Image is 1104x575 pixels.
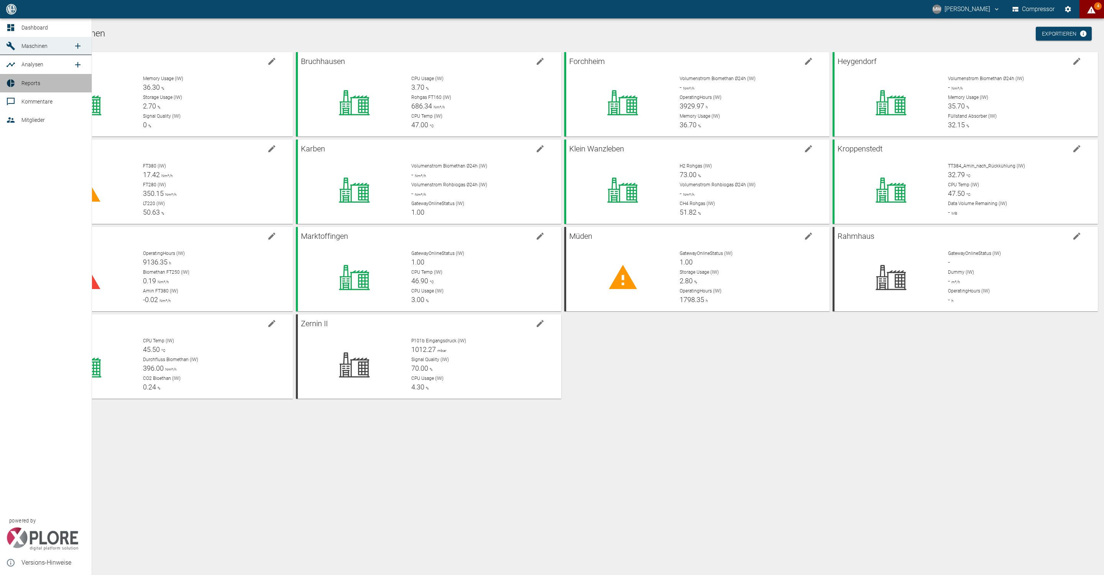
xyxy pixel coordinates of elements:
a: Bruchhausenedit machineCPU Usage (IW)3.70%Rohgas FT160 (IW)686.34Nm³/hCPU Temp (IW)47.00°C [296,52,561,136]
span: -0.02 [143,296,158,304]
button: edit machine [1069,54,1084,69]
span: 32.15 [948,121,965,129]
span: Nm³/h [156,280,169,284]
span: 350.15 [143,189,164,197]
button: edit machine [264,316,279,331]
span: Bruchhausen [301,57,345,66]
span: 45.50 [143,345,160,353]
a: Forchheimedit machineVolumenstrom Biomethan Ø24h (IW)-Nm³/hOperatingHours (IW)3929.97hMemory Usag... [564,52,830,136]
span: 50.63 [143,208,160,216]
span: 17.42 [143,171,160,179]
span: 51.82 [680,208,697,216]
span: OperatingHours (IW) [680,288,721,294]
a: Altenaedit machineMemory Usage (IW)36.30%Storage Usage (IW)2.70%Signal Quality (IW)0% [28,52,293,136]
button: edit machine [532,141,548,156]
span: - [948,83,950,91]
span: - [411,189,413,197]
span: CPU Temp (IW) [143,338,174,343]
span: °C [428,124,434,128]
span: % [965,124,969,128]
span: Reports [21,80,40,86]
span: Zernin II [301,319,328,328]
span: CPU Usage (IW) [411,76,444,81]
span: Forchheim [569,57,605,66]
span: % [697,211,701,215]
span: Nm³/h [413,174,426,178]
span: % [147,124,151,128]
span: Karben [301,144,325,153]
span: 686.34 [411,102,432,110]
span: Heygendorf [838,57,877,66]
span: % [697,124,701,128]
button: edit machine [532,316,548,331]
span: h [168,261,171,265]
span: h [704,105,708,109]
span: Volumenstrom Biomethan Ø24h (IW) [680,76,756,81]
span: % [160,86,164,90]
span: 1798.35 [680,296,704,304]
button: edit machine [264,228,279,244]
a: Kroppenstedtedit machineTT384_Amin_nach_Rückkühlung (IW)32.79°CCPU Temp (IW)47.50°CData Volume Re... [833,140,1098,224]
h1: Aktuelle Maschinen [28,28,1098,40]
button: edit machine [801,54,816,69]
button: markus.wilshusen@arcanum-energy.de [931,2,1001,16]
span: Signal Quality (IW) [143,113,181,119]
img: logo [5,4,17,14]
span: 396.00 [143,364,164,372]
span: 1012.27 [411,345,436,353]
span: Data Volume Remaining (IW) [948,201,1007,206]
span: FT380 (IW) [143,163,166,169]
span: OperatingHours (IW) [143,251,185,256]
button: edit machine [532,54,548,69]
a: new /machines [70,38,85,54]
span: Memory Usage (IW) [143,76,183,81]
a: Müdenedit machineGatewayOnlineStatus (IW)1.00Storage Usage (IW)2.80%OperatingHours (IW)1798.35h [564,227,830,311]
span: 3929.97 [680,102,704,110]
a: Jürgenshagenedit machineFT380 (IW)17.42Nm³/hFT280 (IW)350.15Nm³/hLT220 (IW)50.63% [28,140,293,224]
span: 4.30 [411,383,424,391]
a: Heygendorfedit machineVolumenstrom Biomethan Ø24h (IW)-Nm³/hMemory Usage (IW)35.70%Füllstand Abso... [833,52,1098,136]
button: edit machine [1069,228,1084,244]
span: 47.00 [411,121,428,129]
button: edit machine [264,54,279,69]
span: Füllstand Absorber (IW) [948,113,997,119]
span: 0.24 [143,383,156,391]
span: P101b Eingangsdruck (IW) [411,338,466,343]
button: edit machine [532,228,548,244]
span: Biomethan FT250 (IW) [143,269,189,275]
span: Versions-Hinweise [21,558,85,567]
a: Rahmhausedit machineGatewayOnlineStatus (IW)-Dummy (IW)-m³/hOperatingHours (IW)-h [833,227,1098,311]
span: H2 Rohgas (IW) [680,163,712,169]
span: Marktoffingen [301,232,348,241]
span: Volumenstrom Rohbiogas Ø24h (IW) [680,182,756,187]
button: edit machine [801,141,816,156]
span: 1.00 [680,258,693,266]
span: 1.00 [411,258,424,266]
svg: Jetzt mit HF Export [1079,30,1087,38]
span: CPU Usage (IW) [411,288,444,294]
span: Nm³/h [164,367,176,371]
div: MW [932,5,941,14]
span: - [948,296,950,304]
span: 36.70 [680,121,697,129]
span: h [950,299,953,303]
span: 9136.35 [143,258,168,266]
a: Zernin IIedit machineP101b Eingangsdruck (IW)1012.27mbarSignal Quality (IW)70.00%CPU Usage (IW)4.30% [296,314,561,399]
a: Karbenedit machineVolumenstrom Biomethan Ø24h (IW)-Nm³/hVolumenstrom Rohbiogas Ø24h (IW)-Nm³/hGat... [296,140,561,224]
span: CPU Temp (IW) [948,182,979,187]
span: h [704,299,708,303]
span: Nm³/h [160,174,172,178]
span: Nm³/h [682,192,694,197]
span: Analysen [21,61,43,67]
span: Dummy (IW) [948,269,974,275]
span: CO2 Bioethan (IW) [143,376,181,381]
span: Nm³/h [158,299,171,303]
span: 32.79 [948,171,965,179]
span: 0.19 [143,277,156,285]
span: % [697,174,701,178]
span: - [680,83,682,91]
span: CH4 Rohgas (IW) [680,201,715,206]
span: - [948,258,950,266]
a: Malstedtedit machineOperatingHours (IW)9136.35hBiomethan FT250 (IW)0.19Nm³/hAmin FT380 (IW)-0.02N... [28,227,293,311]
span: Nm³/h [682,86,694,90]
